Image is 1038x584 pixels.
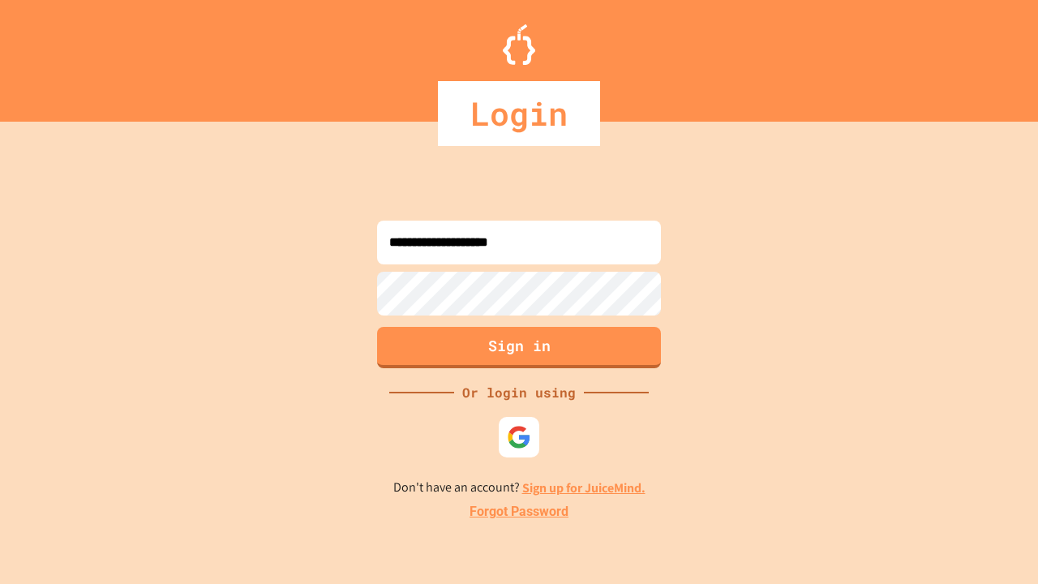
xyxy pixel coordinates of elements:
div: Login [438,81,600,146]
div: Or login using [454,383,584,402]
a: Forgot Password [470,502,568,522]
img: Logo.svg [503,24,535,65]
a: Sign up for JuiceMind. [522,479,646,496]
button: Sign in [377,327,661,368]
img: google-icon.svg [507,425,531,449]
p: Don't have an account? [393,478,646,498]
